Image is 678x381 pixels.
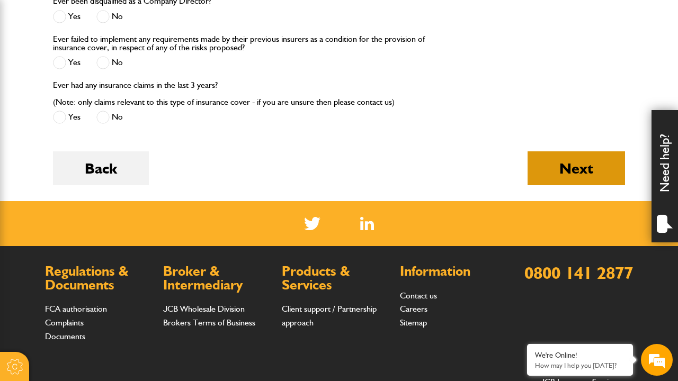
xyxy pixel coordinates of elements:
[45,331,85,341] a: Documents
[14,98,193,121] input: Enter your last name
[144,299,192,313] em: Start Chat
[400,317,427,328] a: Sitemap
[400,265,507,278] h2: Information
[524,262,633,283] a: 0800 141 2877
[360,217,374,230] img: Linked In
[53,81,395,106] label: Ever had any insurance claims in the last 3 years? (Note: only claims relevant to this type of in...
[96,111,123,124] label: No
[535,361,625,369] p: How may I help you today?
[360,217,374,230] a: LinkedIn
[163,317,255,328] a: Brokers Terms of Business
[163,304,245,314] a: JCB Wholesale Division
[400,304,427,314] a: Careers
[18,59,44,74] img: d_20077148190_company_1631870298795_20077148190
[400,291,437,301] a: Contact us
[55,59,178,73] div: Chat with us now
[14,192,193,290] textarea: Type your message and hit 'Enter'
[14,129,193,152] input: Enter your email address
[53,10,81,23] label: Yes
[53,35,429,52] label: Ever failed to implement any requirements made by their previous insurers as a condition for the ...
[174,5,199,31] div: Minimize live chat window
[45,317,84,328] a: Complaints
[53,56,81,69] label: Yes
[14,160,193,184] input: Enter your phone number
[304,217,320,230] img: Twitter
[163,265,271,292] h2: Broker & Intermediary
[652,110,678,242] div: Need help?
[96,56,123,69] label: No
[528,151,625,185] button: Next
[45,265,153,292] h2: Regulations & Documents
[535,351,625,360] div: We're Online!
[282,265,389,292] h2: Products & Services
[53,151,149,185] button: Back
[282,304,377,328] a: Client support / Partnership approach
[45,304,107,314] a: FCA authorisation
[53,111,81,124] label: Yes
[96,10,123,23] label: No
